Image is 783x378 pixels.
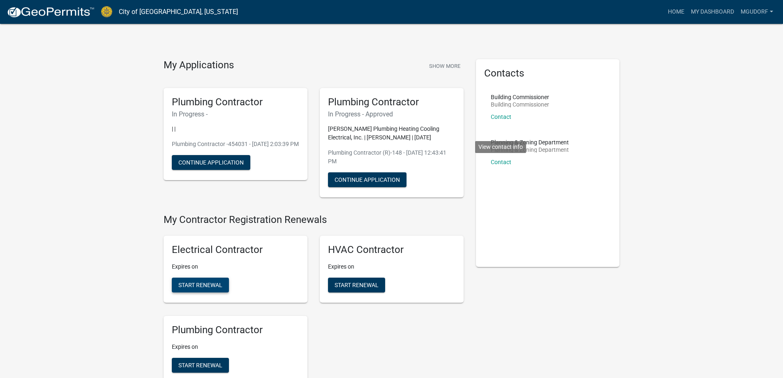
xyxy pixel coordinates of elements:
h4: My Applications [164,59,234,72]
h5: Plumbing Contractor [172,324,299,336]
p: Planning & Zoning Department [491,147,569,153]
a: Contact [491,159,511,165]
button: Show More [426,59,464,73]
button: Start Renewal [172,358,229,373]
a: City of [GEOGRAPHIC_DATA], [US_STATE] [119,5,238,19]
h5: Plumbing Contractor [328,96,455,108]
button: Start Renewal [172,278,229,292]
p: Planning & Zoning Department [491,139,569,145]
img: City of Jeffersonville, Indiana [101,6,112,17]
button: Continue Application [328,172,407,187]
p: Building Commissioner [491,94,549,100]
a: My Dashboard [688,4,737,20]
h6: In Progress - Approved [328,110,455,118]
span: Start Renewal [178,282,222,288]
p: Expires on [328,262,455,271]
p: Building Commissioner [491,102,549,107]
span: Start Renewal [178,362,222,368]
h5: HVAC Contractor [328,244,455,256]
h5: Plumbing Contractor [172,96,299,108]
a: MGudorf [737,4,776,20]
p: [PERSON_NAME] Plumbing Heating Cooling Electrical, Inc. | [PERSON_NAME] | [DATE] [328,125,455,142]
h5: Electrical Contractor [172,244,299,256]
p: | | [172,125,299,133]
p: Plumbing Contractor (R)-148 - [DATE] 12:43:41 PM [328,148,455,166]
h4: My Contractor Registration Renewals [164,214,464,226]
p: Expires on [172,262,299,271]
h6: In Progress - [172,110,299,118]
a: Contact [491,114,511,120]
p: Expires on [172,343,299,351]
p: Plumbing Contractor -454031 - [DATE] 2:03:39 PM [172,140,299,148]
button: Continue Application [172,155,250,170]
span: Start Renewal [335,282,379,288]
a: Home [665,4,688,20]
button: Start Renewal [328,278,385,292]
h5: Contacts [484,67,612,79]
